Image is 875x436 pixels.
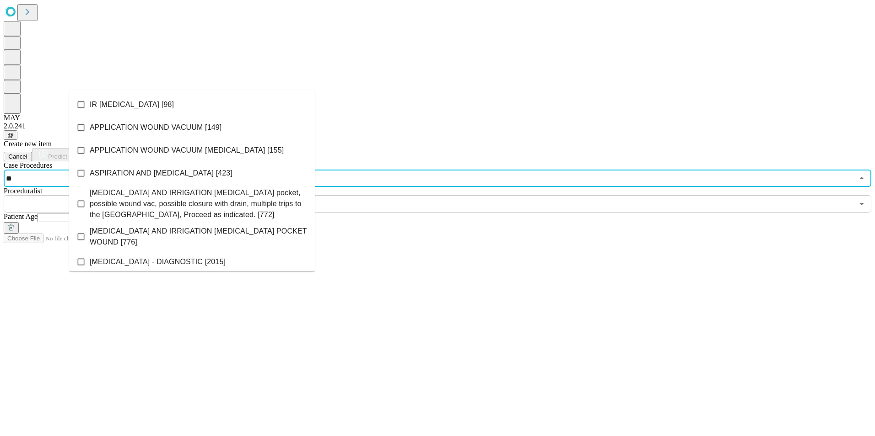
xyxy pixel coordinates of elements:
[4,152,32,161] button: Cancel
[90,187,308,220] span: [MEDICAL_DATA] AND IRRIGATION [MEDICAL_DATA] pocket, possible wound vac, possible closure with dr...
[4,213,38,220] span: Patient Age
[855,172,868,185] button: Close
[855,197,868,210] button: Open
[32,148,74,161] button: Predict
[4,161,52,169] span: Scheduled Procedure
[90,99,174,110] span: IR [MEDICAL_DATA] [98]
[4,114,871,122] div: MAY
[4,122,871,130] div: 2.0.241
[90,145,284,156] span: APPLICATION WOUND VACUUM [MEDICAL_DATA] [155]
[90,226,308,248] span: [MEDICAL_DATA] AND IRRIGATION [MEDICAL_DATA] POCKET WOUND [776]
[8,153,27,160] span: Cancel
[7,132,14,138] span: @
[4,130,17,140] button: @
[4,187,42,195] span: Proceduralist
[90,168,232,179] span: ASPIRATION AND [MEDICAL_DATA] [423]
[4,140,52,148] span: Create new item
[48,153,67,160] span: Predict
[90,122,221,133] span: APPLICATION WOUND VACUUM [149]
[90,256,226,267] span: [MEDICAL_DATA] - DIAGNOSTIC [2015]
